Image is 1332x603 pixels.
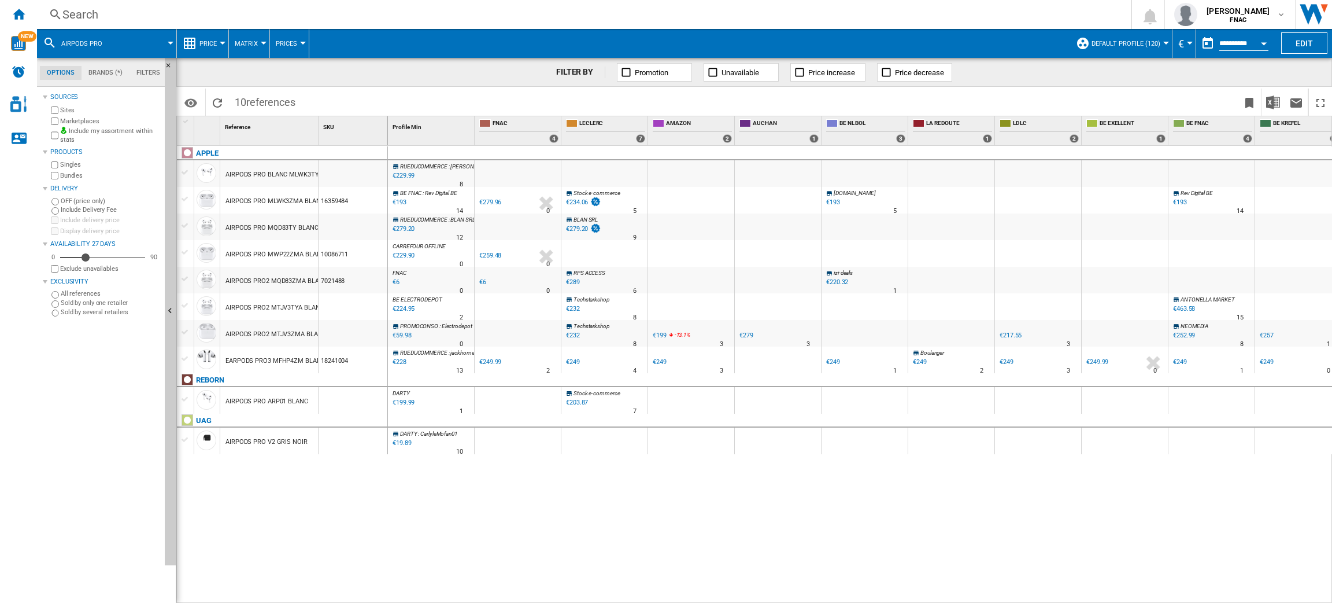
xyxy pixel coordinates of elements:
[983,134,992,143] div: 1 offers sold by LA REDOUTE
[199,29,223,58] button: Price
[573,270,605,276] span: RPS ACCESS
[61,40,102,47] span: airpods pro
[418,431,457,437] span: : CarlyleMofan01
[546,365,550,377] div: Delivery Time : 2 days
[479,252,501,259] div: €259.48
[1240,339,1244,350] div: Delivery Time : 8 days
[12,65,25,79] img: alerts-logo.svg
[1260,358,1274,366] div: €249
[896,134,905,143] div: 3 offers sold by BE NL BOL
[1171,356,1187,368] div: €249
[225,321,326,348] div: AIRPODS PRO2 MTJV3ZMA BLANC
[61,308,160,317] label: Sold by several retailers
[1196,32,1219,55] button: md-calendar
[460,285,463,297] div: Delivery Time : 0 day
[1173,198,1187,206] div: €193
[456,205,463,217] div: Delivery Time : 14 days
[276,29,303,58] button: Prices
[1261,89,1285,116] button: Download in Excel
[51,216,58,224] input: Include delivery price
[49,253,58,262] div: 0
[479,358,501,366] div: €249.99
[1230,16,1246,24] b: FNAC
[391,223,415,235] div: Last updated : Wednesday, 8 October 2025 02:07
[391,170,415,182] div: Last updated : Wednesday, 8 October 2025 02:18
[61,289,160,298] label: All references
[556,67,605,78] div: FILTER BY
[393,390,410,396] span: DARTY
[549,134,558,143] div: 4 offers sold by FNAC
[633,285,637,297] div: Delivery Time : 6 days
[753,119,819,129] span: AUCHAN
[391,197,406,208] div: Last updated : Wednesday, 8 October 2025 08:35
[590,197,601,207] img: promotionV3.png
[739,332,753,339] div: €279
[449,350,475,356] span: : jackhome
[1181,296,1234,303] span: ANTONELLA MARKET
[564,223,601,235] div: €279.20
[51,198,59,205] input: OFF (price only)
[633,205,637,217] div: Delivery Time : 5 days
[276,40,297,47] span: Prices
[566,225,588,233] div: €279.20
[400,216,447,223] span: RUEDUCOMMERCE
[449,216,475,223] span: : BLAN SRL
[319,347,387,373] div: 18241004
[1171,330,1195,341] div: €252.99
[674,330,680,344] i: %
[650,116,734,145] div: AMAZON 2 offers sold by AMAZON
[1067,365,1070,377] div: Delivery Time : 3 days
[197,116,220,134] div: Sort None
[1171,197,1187,208] div: €193
[60,216,160,225] label: Include delivery price
[1327,365,1330,377] div: Delivery Time : 0 day
[720,365,723,377] div: Delivery Time : 3 days
[43,29,171,58] div: airpods pro
[460,406,463,417] div: Delivery Time : 1 day
[737,116,821,145] div: AUCHAN 1 offers sold by AUCHAN
[60,106,160,115] label: Sites
[456,365,463,377] div: Delivery Time : 13 days
[826,278,848,286] div: €220.32
[1327,339,1330,350] div: Delivery Time : 1 day
[895,68,944,77] span: Price decrease
[1173,358,1187,366] div: €249
[51,310,59,317] input: Sold by several retailers
[196,373,224,387] div: Click to filter on that brand
[653,332,667,339] div: €199
[590,223,601,233] img: promotionV3.png
[18,31,36,42] span: NEW
[573,390,620,396] span: Stock e-commerce
[51,227,58,235] input: Display delivery price
[1013,119,1079,129] span: LDLC
[826,358,840,366] div: €249
[393,124,421,130] span: Profile Min
[229,89,301,113] span: 10
[573,296,609,303] span: Techstarkshop
[834,270,853,276] span: izi-deals
[1086,358,1108,366] div: €249.99
[651,330,667,341] div: €199
[11,36,26,51] img: wise-card.svg
[675,332,687,338] span: -13.1
[824,116,908,145] div: BE NL BOL 3 offers sold by BE NL BOL
[423,190,457,196] span: : Rev Digital BE
[546,259,550,270] div: Delivery Time : 0 day
[1171,303,1195,315] div: €463.58
[400,163,447,170] span: RUEDUCOMMERCE
[60,227,160,236] label: Display delivery price
[493,119,558,129] span: FNAC
[400,190,421,196] span: BE FNAC
[50,93,160,102] div: Sources
[911,356,927,368] div: €249
[1186,119,1252,129] span: BE FNAC
[225,215,319,241] div: AIRPODS PRO MQD83TY BLANC
[199,40,217,47] span: Price
[61,299,160,307] label: Sold by only one retailer
[400,431,417,437] span: DARTY
[223,116,318,134] div: Reference Sort None
[460,179,463,190] div: Delivery Time : 8 days
[1281,32,1327,54] button: Edit
[893,365,897,377] div: Delivery Time : 1 day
